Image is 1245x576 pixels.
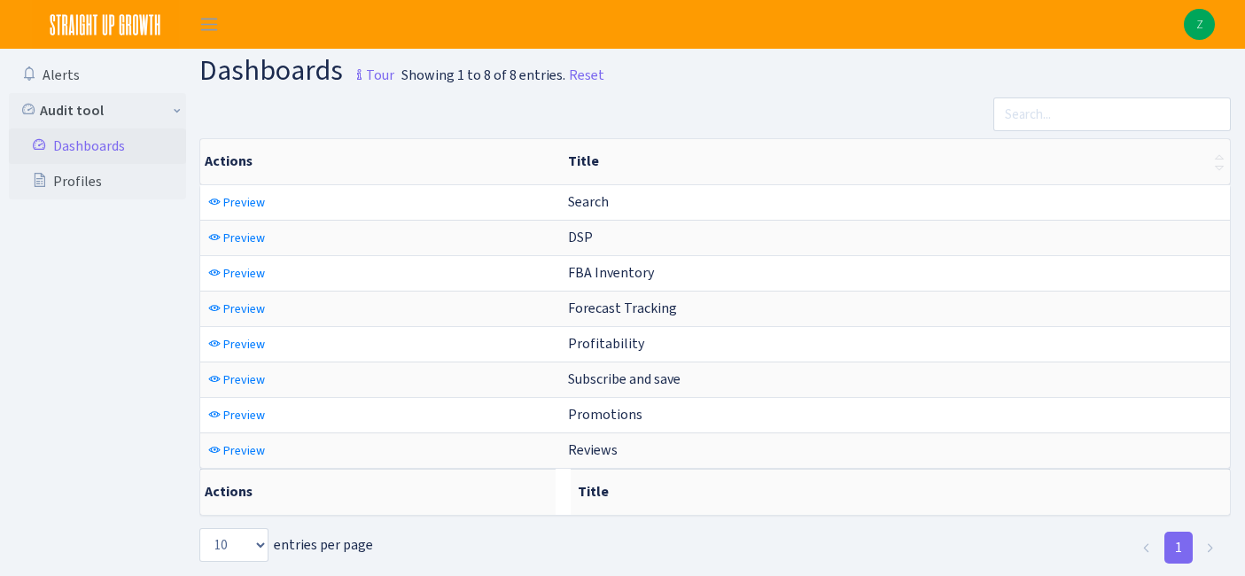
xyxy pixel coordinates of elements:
[204,260,269,287] a: Preview
[568,192,609,211] span: Search
[223,371,265,388] span: Preview
[223,194,265,211] span: Preview
[348,60,394,90] small: Tour
[568,263,654,282] span: FBA Inventory
[204,437,269,464] a: Preview
[204,401,269,429] a: Preview
[204,331,269,358] a: Preview
[568,228,593,246] span: DSP
[1164,532,1193,564] a: 1
[223,336,265,353] span: Preview
[199,56,394,90] h1: Dashboards
[9,164,186,199] a: Profiles
[401,65,565,86] div: Showing 1 to 8 of 8 entries.
[223,230,265,246] span: Preview
[223,407,265,424] span: Preview
[568,299,677,317] span: Forecast Tracking
[204,295,269,323] a: Preview
[200,139,561,184] th: Actions
[204,366,269,393] a: Preview
[571,469,1231,515] th: Title
[1184,9,1215,40] a: Z
[204,189,269,216] a: Preview
[568,405,642,424] span: Promotions
[568,440,618,459] span: Reviews
[199,528,268,562] select: entries per page
[9,58,186,93] a: Alerts
[9,93,186,128] a: Audit tool
[200,469,556,515] th: Actions
[993,97,1232,131] input: Search...
[223,265,265,282] span: Preview
[199,528,373,562] label: entries per page
[204,224,269,252] a: Preview
[1184,9,1215,40] img: Zach Belous
[223,442,265,459] span: Preview
[569,65,604,86] a: Reset
[223,300,265,317] span: Preview
[343,51,394,89] a: Tour
[9,128,186,164] a: Dashboards
[568,334,644,353] span: Profitability
[187,10,231,39] button: Toggle navigation
[561,139,1230,184] th: Title : activate to sort column ascending
[568,370,681,388] span: Subscribe and save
